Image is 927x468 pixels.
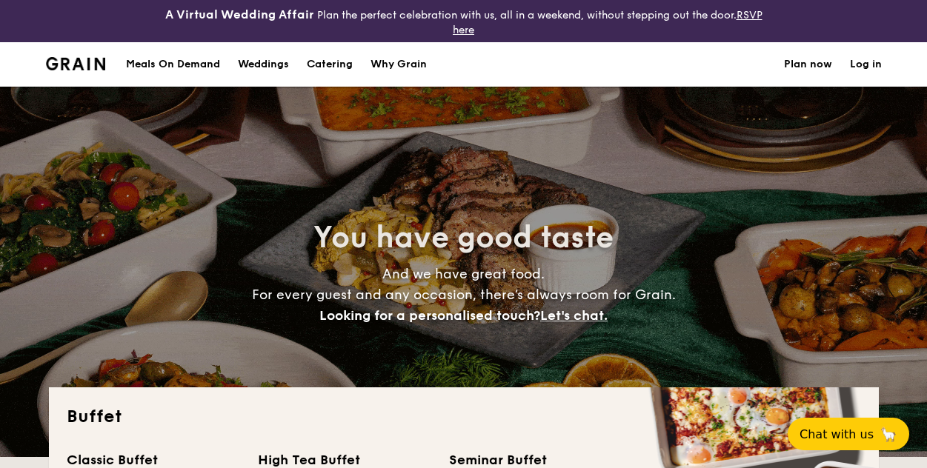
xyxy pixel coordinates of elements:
span: You have good taste [313,220,614,255]
button: Chat with us🦙 [788,418,909,450]
div: Meals On Demand [126,42,220,87]
div: Weddings [238,42,289,87]
div: Plan the perfect celebration with us, all in a weekend, without stepping out the door. [155,6,773,36]
span: And we have great food. For every guest and any occasion, there’s always room for Grain. [252,266,676,324]
div: Why Grain [371,42,427,87]
span: Looking for a personalised touch? [319,307,540,324]
a: Catering [298,42,362,87]
h2: Buffet [67,405,861,429]
h1: Catering [307,42,353,87]
a: Plan now [784,42,832,87]
a: Logotype [46,57,106,70]
a: Meals On Demand [117,42,229,87]
img: Grain [46,57,106,70]
a: Why Grain [362,42,436,87]
a: Log in [850,42,882,87]
h4: A Virtual Wedding Affair [165,6,314,24]
span: Let's chat. [540,307,608,324]
span: Chat with us [800,427,874,441]
span: 🦙 [880,426,897,443]
a: Weddings [229,42,298,87]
